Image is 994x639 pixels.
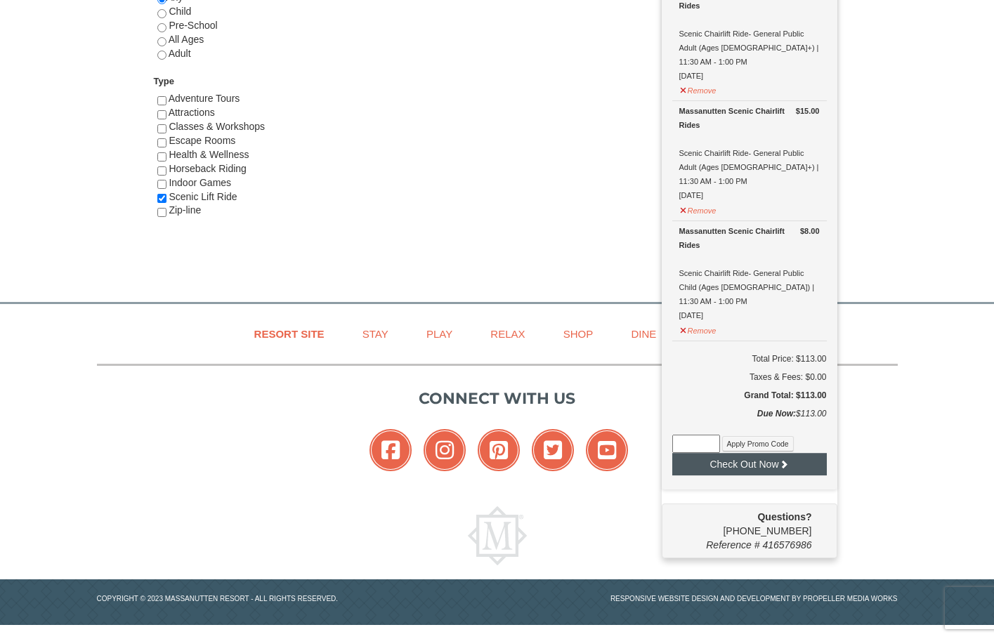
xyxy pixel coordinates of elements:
[169,135,235,146] span: Escape Rooms
[706,539,759,551] span: Reference #
[757,409,796,419] strong: Due Now:
[169,34,204,45] span: All Ages
[679,80,717,98] button: Remove
[169,204,201,216] span: Zip-line
[409,318,470,350] a: Play
[610,595,898,602] a: Responsive website design and development by Propeller Media Works
[679,224,820,252] div: Massanutten Scenic Chairlift Rides
[672,453,827,475] button: Check Out Now
[86,593,497,604] p: Copyright © 2023 Massanutten Resort - All Rights Reserved.
[796,104,820,118] strong: $15.00
[679,320,717,338] button: Remove
[169,121,265,132] span: Classes & Workshops
[169,48,191,59] span: Adult
[546,318,611,350] a: Shop
[613,318,674,350] a: Dine
[345,318,406,350] a: Stay
[97,387,898,410] p: Connect with us
[672,388,827,402] h5: Grand Total: $113.00
[169,149,249,160] span: Health & Wellness
[679,224,820,322] div: Scenic Chairlift Ride- General Public Child (Ages [DEMOGRAPHIC_DATA]) | 11:30 AM - 1:00 PM [DATE]
[154,76,174,86] strong: Type
[722,436,794,452] button: Apply Promo Code
[169,93,240,104] span: Adventure Tours
[237,318,342,350] a: Resort Site
[679,104,820,132] div: Massanutten Scenic Chairlift Rides
[672,370,827,384] div: Taxes & Fees: $0.00
[672,510,812,536] span: [PHONE_NUMBER]
[468,506,527,565] img: Massanutten Resort Logo
[757,511,811,522] strong: Questions?
[679,104,820,202] div: Scenic Chairlift Ride- General Public Adult (Ages [DEMOGRAPHIC_DATA]+) | 11:30 AM - 1:00 PM [DATE]
[169,6,191,17] span: Child
[169,163,247,174] span: Horseback Riding
[679,200,717,218] button: Remove
[672,407,827,435] div: $113.00
[762,539,811,551] span: 416576986
[473,318,542,350] a: Relax
[169,107,215,118] span: Attractions
[169,20,217,31] span: Pre-School
[169,191,237,202] span: Scenic Lift Ride
[800,224,820,238] strong: $8.00
[169,177,231,188] span: Indoor Games
[672,352,827,366] h6: Total Price: $113.00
